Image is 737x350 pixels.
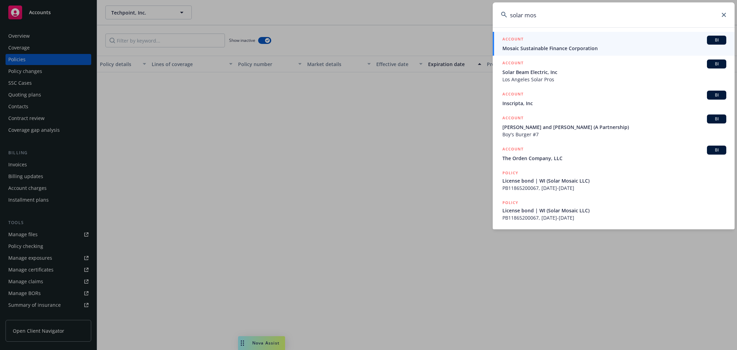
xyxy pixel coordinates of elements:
h5: ACCOUNT [502,114,523,123]
a: ACCOUNTBI[PERSON_NAME] and [PERSON_NAME] (A Partnership)Boy's Burger #7 [493,111,735,142]
a: ACCOUNTBIInscripta, Inc [493,87,735,111]
a: ACCOUNTBIThe Orden Company, LLC [493,142,735,166]
span: License bond | WI (Solar Mosaic LLC) [502,177,726,184]
h5: ACCOUNT [502,36,523,44]
span: Mosaic Sustainable Finance Corporation [502,45,726,52]
h5: POLICY [502,169,518,176]
a: POLICYLicense bond | WI (Solar Mosaic LLC)PB11865200067, [DATE]-[DATE] [493,166,735,195]
h5: ACCOUNT [502,91,523,99]
a: ACCOUNTBIMosaic Sustainable Finance Corporation [493,32,735,56]
a: POLICYLicense bond | WI (Solar Mosaic LLC)PB11865200067, [DATE]-[DATE] [493,195,735,225]
span: BI [710,116,724,122]
h5: ACCOUNT [502,146,523,154]
span: The Orden Company, LLC [502,155,726,162]
span: PB11865200067, [DATE]-[DATE] [502,214,726,221]
span: BI [710,61,724,67]
span: BI [710,147,724,153]
span: Los Angeles Solar Pros [502,76,726,83]
span: Solar Beam Electric, Inc [502,68,726,76]
input: Search... [493,2,735,27]
h5: POLICY [502,199,518,206]
h5: ACCOUNT [502,59,523,68]
span: BI [710,92,724,98]
span: [PERSON_NAME] and [PERSON_NAME] (A Partnership) [502,123,726,131]
span: PB11865200067, [DATE]-[DATE] [502,184,726,192]
span: BI [710,37,724,43]
a: ACCOUNTBISolar Beam Electric, IncLos Angeles Solar Pros [493,56,735,87]
span: Inscripta, Inc [502,100,726,107]
span: License bond | WI (Solar Mosaic LLC) [502,207,726,214]
span: Boy's Burger #7 [502,131,726,138]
